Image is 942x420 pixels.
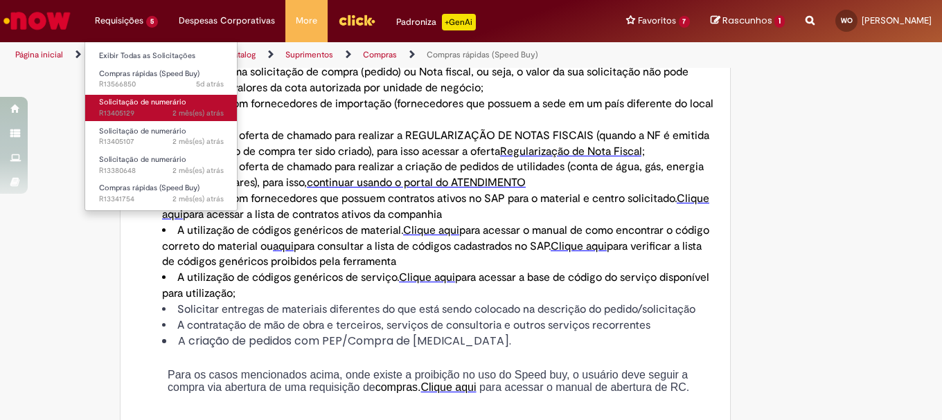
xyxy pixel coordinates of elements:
p: +GenAi [442,14,476,30]
span: More [296,14,317,28]
span: [PERSON_NAME] [862,15,932,26]
a: Aberto R13405107 : Solicitação de numerário [85,124,238,149]
a: Clique aqui [162,192,709,221]
li: A compra com fornecedores que possuem contratos ativos no SAP para o material e centro solicitado. [162,191,716,223]
ul: Requisições [85,42,238,211]
span: Para os casos mencionados acima, onde existe a proibição no uso do Speed buy, o usuário deve segu... [168,369,688,393]
a: Página inicial [15,49,63,60]
li: A utilização de códigos genéricos de material. [162,223,716,271]
time: 25/09/2025 14:18:11 [196,79,224,89]
div: Padroniza [396,14,476,30]
span: 2 mês(es) atrás [172,108,224,118]
span: WO [841,16,853,25]
a: Clique aqui [551,239,607,253]
span: Requisições [95,14,143,28]
span: 2 mês(es) atrás [172,194,224,204]
a: Aberto R13405129 : Solicitação de numerário [85,95,238,120]
time: 08/08/2025 11:56:20 [172,165,224,176]
span: para acessar o manual de abertura de RC. [479,381,689,393]
a: Exibir Todas as Solicitações [85,48,238,64]
a: Aberto R13341754 : Compras rápidas (Speed Buy) [85,181,238,206]
time: 12/08/2025 16:36:49 [172,136,224,147]
img: ServiceNow [1,7,73,35]
a: Suprimentos [285,49,333,60]
a: Regularização de Nota Fiscal; [500,145,645,158]
a: aqui [273,239,294,253]
li: A utilização de códigos genéricos de serviço. [162,270,716,302]
span: Favoritos [638,14,676,28]
span: 2 mês(es) atrás [172,136,224,147]
span: Solicitação de numerário [99,154,186,165]
span: para acessar o manual de como encontrar o código correto do material ou [162,223,709,253]
li: Solicitar entregas de materiais diferentes do que está sendo colocado na descrição do pedido/soli... [162,302,716,318]
span: para verificar a lista de códigos genéricos proibidos pela ferramenta [162,239,702,269]
span: Compras rápidas (Speed Buy) [99,69,199,79]
span: Solicitação de numerário [99,126,186,136]
a: Clique aqui [403,223,459,237]
ul: Trilhas de página [10,42,618,68]
span: R13341754 [99,194,224,205]
a: Rascunhos [711,15,785,28]
a: Clique aqui [399,271,455,284]
span: 7 [679,16,691,28]
span: Solicitação de numerário [99,97,186,107]
time: 12/08/2025 16:39:58 [172,108,224,118]
span: R13405107 [99,136,224,147]
img: click_logo_yellow_360x200.png [338,10,375,30]
li: Utilizar essa oferta de chamado para realizar a criação de pedidos de utilidades (conta de água, ... [162,159,716,191]
a: Clique aqui [421,382,477,393]
span: 5d atrás [196,79,224,89]
span: compras. [375,381,421,393]
a: continuar usando o portal do ATENDIMENTO [307,176,526,190]
li: A compra com fornecedores de importação (fornecedores que possuem a sede em um país diferente do ... [162,96,716,128]
span: R13566850 [99,79,224,90]
span: 1 [774,15,785,28]
li: Fracionar uma solicitação de compra (pedido) ou Nota fiscal, ou seja, o valor da sua solicitação ... [162,64,716,96]
li: Utilizar essa oferta de chamado para realizar a REGULARIZAÇÃO DE NOTAS FISCAIS (quando a NF é emi... [162,128,716,160]
span: 5 [146,16,158,28]
span: para acessar a lista de contratos ativos da companhia [183,208,442,221]
a: Compras [363,49,397,60]
a: Aberto R13566850 : Compras rápidas (Speed Buy) [85,66,238,92]
span: Compras rápidas (Speed Buy) [99,183,199,193]
a: Aberto R13380648 : Solicitação de numerário [85,152,238,178]
span: R13380648 [99,165,224,176]
span: para consultar a lista de códigos cadastrados no SAP. [294,239,551,253]
li: A contratação de mão de obra e terceiros, serviços de consultoria e outros serviços recorrentes [162,318,716,334]
li: A criação de pedidos com PEP/Compra de [MEDICAL_DATA]. [162,334,716,349]
span: R13405129 [99,108,224,119]
span: Despesas Corporativas [179,14,275,28]
time: 31/07/2025 14:19:19 [172,194,224,204]
a: Compras rápidas (Speed Buy) [427,49,538,60]
span: Rascunhos [722,14,772,27]
span: 2 mês(es) atrás [172,165,224,176]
